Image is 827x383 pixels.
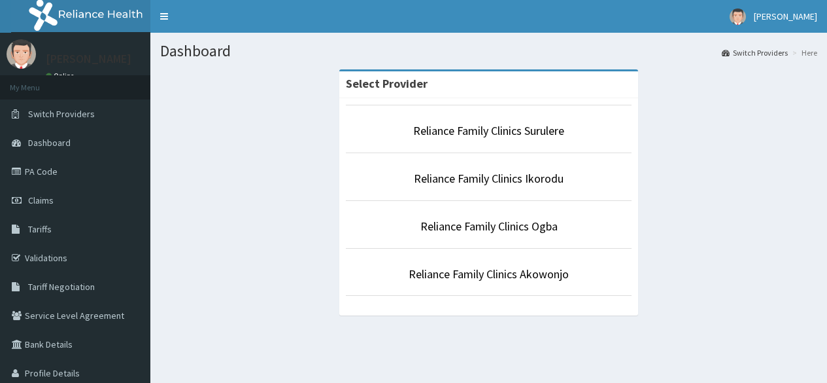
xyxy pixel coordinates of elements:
span: Tariffs [28,223,52,235]
a: Reliance Family Clinics Ikorodu [414,171,564,186]
span: Switch Providers [28,108,95,120]
a: Switch Providers [722,47,788,58]
span: Claims [28,194,54,206]
a: Reliance Family Clinics Surulere [413,123,564,138]
img: User Image [730,9,746,25]
strong: Select Provider [346,76,428,91]
span: [PERSON_NAME] [754,10,817,22]
h1: Dashboard [160,43,817,60]
a: Reliance Family Clinics Ogba [420,219,558,234]
li: Here [789,47,817,58]
span: Tariff Negotiation [28,281,95,293]
span: Dashboard [28,137,71,149]
a: Online [46,71,77,81]
p: [PERSON_NAME] [46,53,131,65]
img: User Image [7,39,36,69]
a: Reliance Family Clinics Akowonjo [409,266,569,282]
